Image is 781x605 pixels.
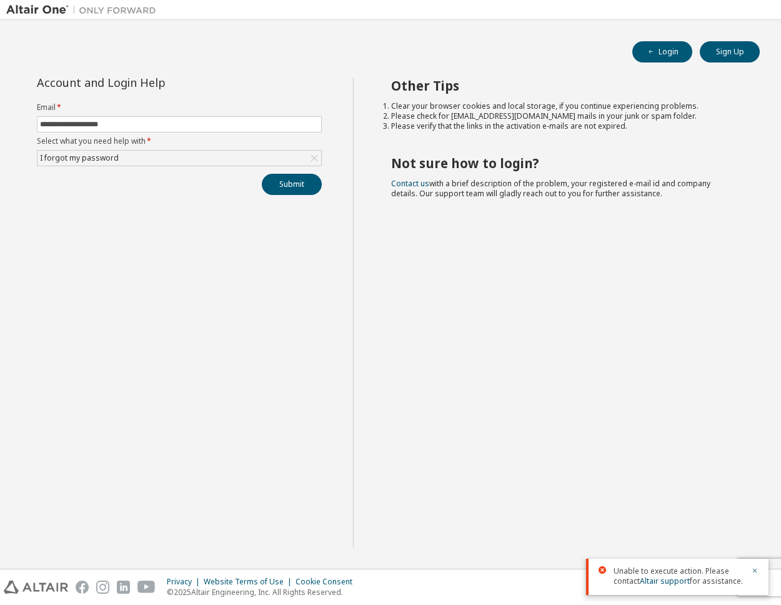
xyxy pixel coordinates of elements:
div: Website Terms of Use [204,577,296,587]
label: Email [37,102,322,112]
li: Clear your browser cookies and local storage, if you continue experiencing problems. [391,101,738,111]
div: Privacy [167,577,204,587]
img: Altair One [6,4,162,16]
div: Account and Login Help [37,77,265,87]
a: Contact us [391,178,429,189]
img: instagram.svg [96,581,109,594]
h2: Not sure how to login? [391,155,738,171]
div: I forgot my password [38,151,121,165]
h2: Other Tips [391,77,738,94]
p: © 2025 Altair Engineering, Inc. All Rights Reserved. [167,587,360,597]
img: altair_logo.svg [4,581,68,594]
li: Please verify that the links in the activation e-mails are not expired. [391,121,738,131]
label: Select what you need help with [37,136,322,146]
button: Submit [262,174,322,195]
div: I forgot my password [37,151,321,166]
li: Please check for [EMAIL_ADDRESS][DOMAIN_NAME] mails in your junk or spam folder. [391,111,738,121]
a: Altair support [640,576,690,586]
img: youtube.svg [137,581,156,594]
img: facebook.svg [76,581,89,594]
span: with a brief description of the problem, your registered e-mail id and company details. Our suppo... [391,178,710,199]
img: linkedin.svg [117,581,130,594]
button: Login [632,41,692,62]
button: Sign Up [700,41,760,62]
div: Cookie Consent [296,577,360,587]
span: Unable to execute action. Please contact for assistance. [614,566,744,586]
